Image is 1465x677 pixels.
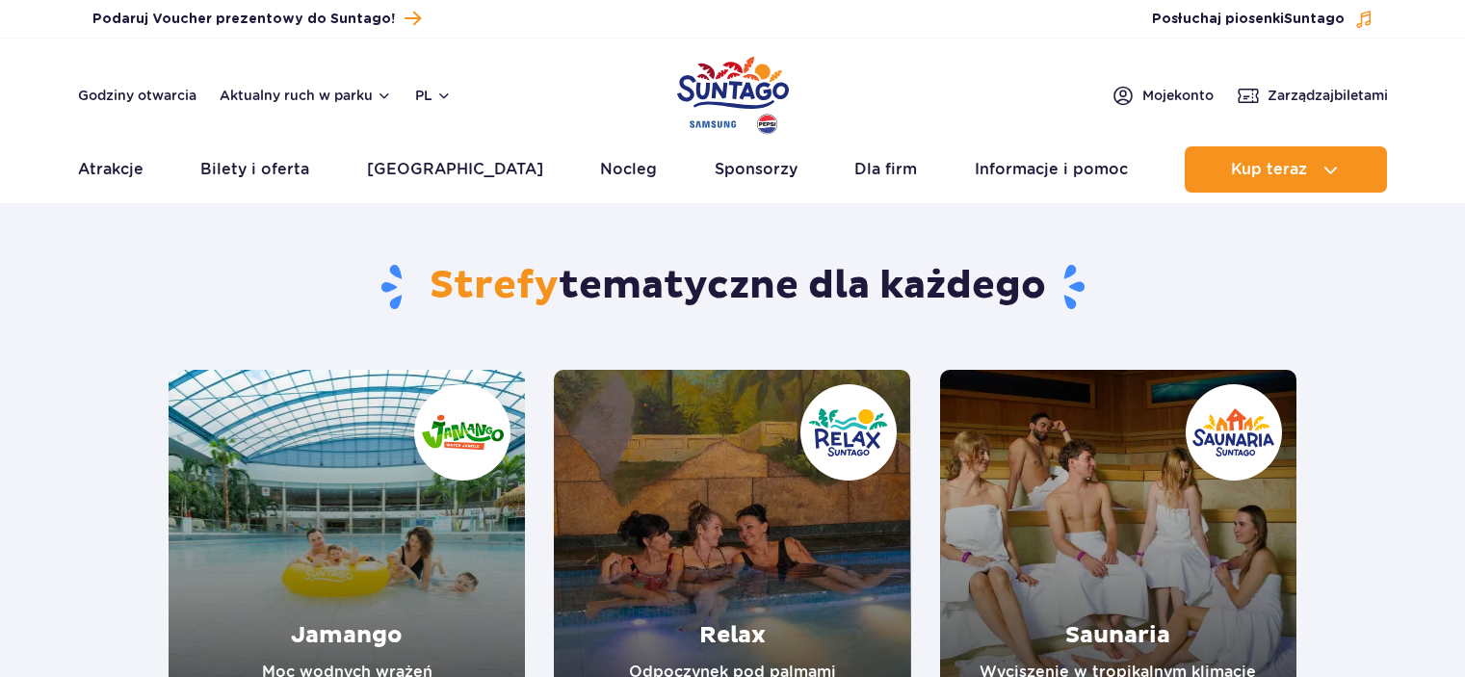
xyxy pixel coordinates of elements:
button: Aktualny ruch w parku [220,88,392,103]
a: Mojekonto [1112,84,1214,107]
a: Sponsorzy [715,146,798,193]
button: Posłuchaj piosenkiSuntago [1152,10,1373,29]
span: Suntago [1284,13,1345,26]
span: Moje konto [1142,86,1214,105]
a: Bilety i oferta [200,146,309,193]
span: Posłuchaj piosenki [1152,10,1345,29]
span: Zarządzaj biletami [1268,86,1388,105]
a: Podaruj Voucher prezentowy do Suntago! [92,6,421,32]
a: Park of Poland [677,48,789,137]
span: Kup teraz [1231,161,1307,178]
a: Nocleg [600,146,657,193]
a: [GEOGRAPHIC_DATA] [367,146,543,193]
span: Podaruj Voucher prezentowy do Suntago! [92,10,395,29]
a: Zarządzajbiletami [1237,84,1388,107]
a: Informacje i pomoc [975,146,1128,193]
button: pl [415,86,452,105]
h1: tematyczne dla każdego [169,262,1296,312]
span: Strefy [430,262,559,310]
button: Kup teraz [1185,146,1387,193]
a: Godziny otwarcia [78,86,196,105]
a: Atrakcje [78,146,144,193]
a: Dla firm [854,146,917,193]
